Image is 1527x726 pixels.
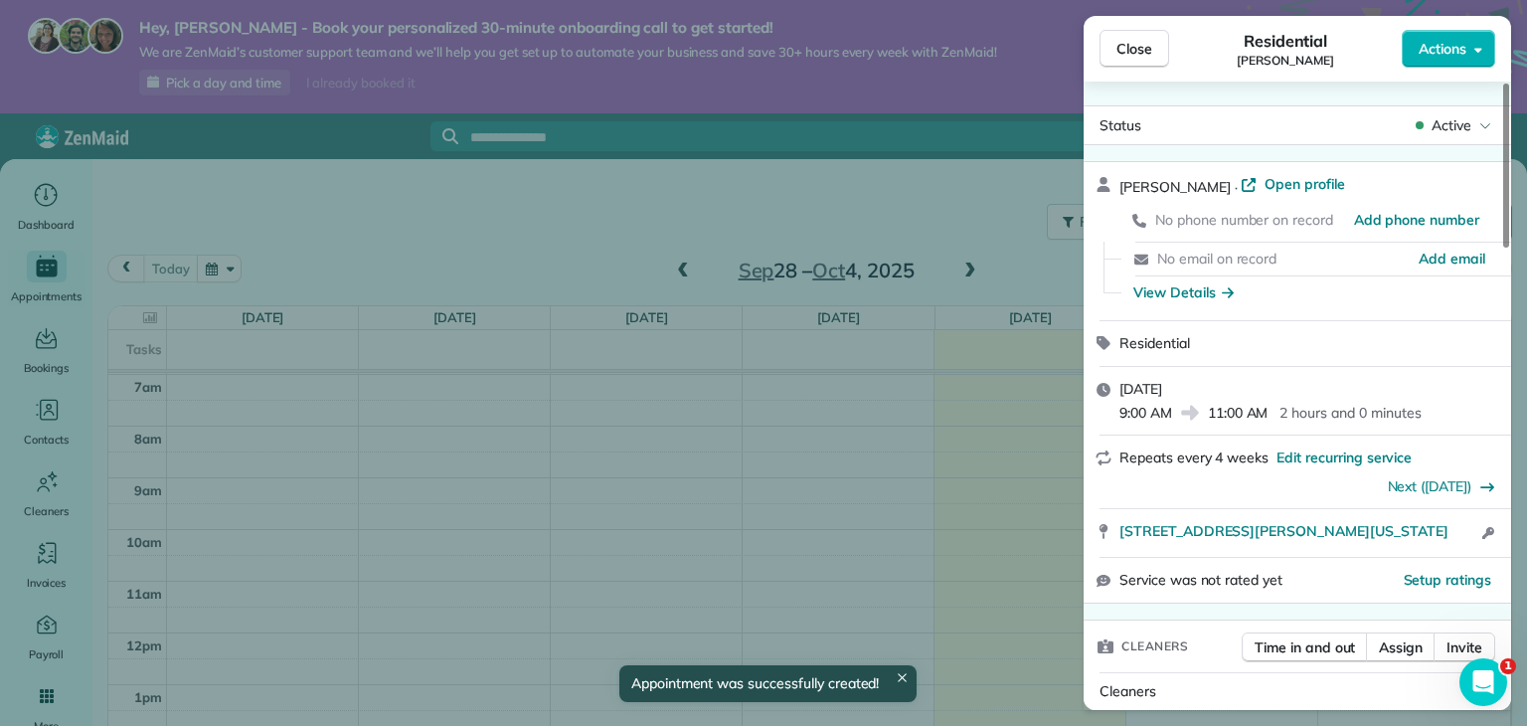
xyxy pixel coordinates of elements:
div: Appointment was successfully created! [619,665,918,702]
span: No email on record [1157,250,1276,268]
span: Setup ratings [1404,571,1492,589]
iframe: Intercom live chat [1459,658,1507,706]
button: Time in and out [1242,633,1368,662]
span: [DATE] [1119,380,1162,398]
a: Next ([DATE]) [1388,477,1472,495]
span: 11:00 AM [1208,403,1269,423]
button: Open access information [1476,521,1499,545]
span: Repeats every 4 weeks [1119,449,1269,466]
button: Close [1100,30,1169,68]
button: Setup ratings [1404,570,1492,590]
span: Actions [1419,39,1466,59]
span: [PERSON_NAME] [1119,178,1231,196]
span: Active [1432,115,1471,135]
span: Status [1100,116,1141,134]
span: Close [1116,39,1152,59]
span: · [1231,179,1242,195]
span: Cleaners [1100,682,1156,700]
button: Next ([DATE]) [1388,476,1496,496]
span: [STREET_ADDRESS][PERSON_NAME][US_STATE] [1119,521,1447,541]
span: Assign [1379,637,1423,657]
p: 2 hours and 0 minutes [1279,403,1421,423]
span: Time in and out [1255,637,1355,657]
span: [PERSON_NAME] [1237,53,1334,69]
span: Residential [1244,29,1328,53]
span: 1 [1500,658,1516,674]
span: Open profile [1265,174,1345,194]
a: Open profile [1241,174,1345,194]
a: Add email [1419,249,1485,269]
span: Service was not rated yet [1119,570,1282,591]
button: Invite [1434,633,1495,662]
a: Add phone number [1354,210,1479,230]
button: Assign [1366,633,1436,662]
span: Cleaners [1121,636,1188,656]
span: Residential [1119,334,1190,352]
span: Edit recurring service [1276,448,1412,467]
button: View Details [1133,282,1234,302]
span: No phone number on record [1155,211,1333,229]
span: Invite [1446,637,1482,657]
span: 9:00 AM [1119,403,1172,423]
a: [STREET_ADDRESS][PERSON_NAME][US_STATE] [1119,521,1476,541]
